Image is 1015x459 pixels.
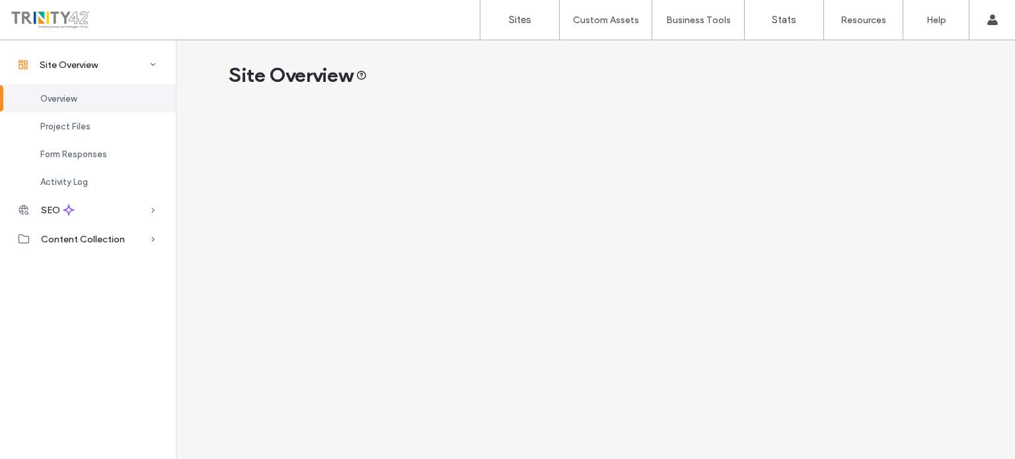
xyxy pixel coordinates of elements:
span: Site Overview [229,62,367,88]
span: Site Overview [40,59,98,71]
label: Custom Assets [573,15,639,26]
span: Activity Log [40,177,88,187]
span: Content Collection [41,234,125,245]
label: Help [926,15,946,26]
label: Sites [509,14,531,26]
label: Business Tools [666,15,731,26]
label: Stats [772,14,796,26]
span: SEO [41,205,60,216]
label: Resources [841,15,886,26]
span: Project Files [40,122,91,131]
span: Form Responses [40,149,107,159]
span: Help [30,9,57,21]
span: Overview [40,94,77,104]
